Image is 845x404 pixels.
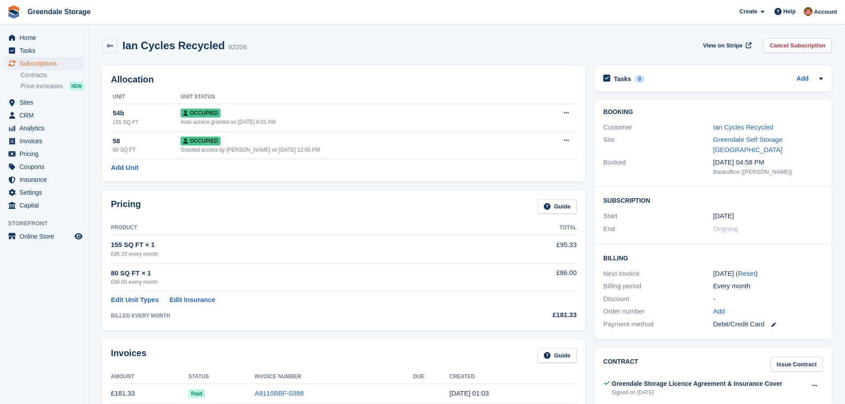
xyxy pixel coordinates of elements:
a: Guide [538,199,577,214]
div: Backoffice ([PERSON_NAME]) [713,168,823,177]
a: menu [4,57,84,70]
img: Justin Swingler [804,7,813,16]
div: BILLED EVERY MONTH [111,312,489,320]
th: Invoice Number [255,370,413,384]
a: View on Stripe [700,38,753,53]
th: Due [413,370,450,384]
div: End [603,224,713,234]
a: menu [4,109,84,122]
div: Signed on [DATE] [612,388,782,396]
th: Status [189,370,255,384]
a: menu [4,199,84,212]
a: Cancel Subscription [763,38,832,53]
div: 82206 [228,42,247,52]
time: 2025-04-25 00:00:00 UTC [713,211,734,221]
a: menu [4,135,84,147]
a: Guide [538,348,577,363]
a: Contracts [20,71,84,79]
div: 0 [635,75,645,83]
span: Occupied [181,109,220,118]
a: menu [4,173,84,186]
h2: Allocation [111,75,577,85]
div: [DATE] 04:58 PM [713,157,823,168]
div: Customer [603,122,713,133]
span: Pricing [20,148,73,160]
a: Greendale Storage [24,4,94,19]
span: View on Stripe [703,41,743,50]
span: Price increases [20,82,63,90]
a: Issue Contract [770,357,823,372]
div: Granted access by [PERSON_NAME] on [DATE] 12:00 PM [181,146,530,154]
div: Auto access granted on [DATE] 6:01 AM [181,118,530,126]
img: stora-icon-8386f47178a22dfd0bd8f6a31ec36ba5ce8667c1dd55bd0f319d3a0aa187defe.svg [7,5,20,19]
a: menu [4,230,84,243]
span: Invoices [20,135,73,147]
span: Paid [189,389,205,398]
div: £95.33 every month [111,250,489,258]
h2: Tasks [614,75,631,83]
a: Add [797,74,809,84]
span: Occupied [181,137,220,145]
h2: Contract [603,357,638,372]
h2: Ian Cycles Recycled [122,39,225,51]
div: Debit/Credit Card [713,319,823,329]
div: Billing period [603,281,713,291]
span: Create [739,7,757,16]
div: Site [603,135,713,155]
span: Sites [20,96,73,109]
th: Product [111,221,489,235]
div: 54b [113,108,181,118]
h2: Subscription [603,196,823,204]
span: Help [783,7,796,16]
th: Unit [111,90,181,104]
a: Add [713,306,725,317]
div: 58 [113,136,181,146]
a: Edit Unit Types [111,295,159,305]
span: Ongoing [713,225,739,232]
div: Payment method [603,319,713,329]
span: Account [814,8,837,16]
span: CRM [20,109,73,122]
a: Ian Cycles Recycled [713,123,774,131]
div: £181.33 [489,310,577,320]
div: 155 SQ FT [113,118,181,126]
div: Every month [713,281,823,291]
div: Start [603,211,713,221]
a: A9110BBF-0398 [255,389,304,397]
div: Booked [603,157,713,176]
th: Unit Status [181,90,530,104]
td: £86.00 [489,263,577,291]
a: Edit Insurance [169,295,215,305]
span: Subscriptions [20,57,73,70]
h2: Invoices [111,348,146,363]
span: Insurance [20,173,73,186]
h2: Pricing [111,199,141,214]
a: menu [4,122,84,134]
span: Home [20,31,73,44]
span: Coupons [20,161,73,173]
div: Discount [603,294,713,304]
td: £181.33 [111,384,189,404]
th: Total [489,221,577,235]
a: menu [4,31,84,44]
a: menu [4,44,84,57]
h2: Booking [603,109,823,116]
a: Preview store [73,231,84,242]
div: £86.00 every month [111,278,489,286]
div: Greendale Storage Licence Agreement & Insurance Cover [612,379,782,388]
span: Analytics [20,122,73,134]
div: 155 SQ FT × 1 [111,240,489,250]
div: 80 SQ FT [113,146,181,154]
td: £95.33 [489,235,577,263]
th: Amount [111,370,189,384]
a: menu [4,148,84,160]
span: Capital [20,199,73,212]
div: [DATE] ( ) [713,269,823,279]
a: menu [4,161,84,173]
time: 2025-08-25 00:03:21 UTC [449,389,489,397]
span: Storefront [8,219,88,228]
span: Settings [20,186,73,199]
a: menu [4,96,84,109]
div: - [713,294,823,304]
h2: Billing [603,253,823,262]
